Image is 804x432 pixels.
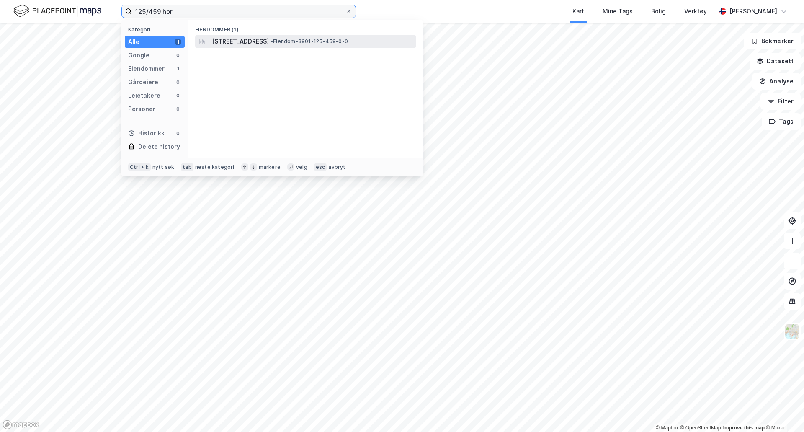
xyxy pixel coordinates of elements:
[175,106,181,112] div: 0
[296,164,307,171] div: velg
[3,420,39,429] a: Mapbox homepage
[762,392,804,432] div: Kontrollprogram for chat
[729,6,777,16] div: [PERSON_NAME]
[128,26,185,33] div: Kategori
[572,6,584,16] div: Kart
[181,163,193,171] div: tab
[175,79,181,85] div: 0
[175,92,181,99] div: 0
[680,425,721,431] a: OpenStreetMap
[328,164,345,171] div: avbryt
[128,163,151,171] div: Ctrl + k
[175,130,181,137] div: 0
[271,38,273,44] span: •
[175,39,181,45] div: 1
[684,6,707,16] div: Verktøy
[762,113,801,130] button: Tags
[212,36,269,47] span: [STREET_ADDRESS]
[13,4,101,18] img: logo.f888ab2527a4732fd821a326f86c7f29.svg
[128,128,165,138] div: Historikk
[744,33,801,49] button: Bokmerker
[195,164,234,171] div: neste kategori
[152,164,175,171] div: nytt søk
[603,6,633,16] div: Mine Tags
[314,163,327,171] div: esc
[259,164,281,171] div: markere
[128,37,139,47] div: Alle
[750,53,801,70] button: Datasett
[175,65,181,72] div: 1
[132,5,345,18] input: Søk på adresse, matrikkel, gårdeiere, leietakere eller personer
[723,425,765,431] a: Improve this map
[175,52,181,59] div: 0
[752,73,801,90] button: Analyse
[138,142,180,152] div: Delete history
[651,6,666,16] div: Bolig
[762,392,804,432] iframe: Chat Widget
[760,93,801,110] button: Filter
[128,91,160,101] div: Leietakere
[128,104,155,114] div: Personer
[128,50,149,60] div: Google
[784,323,800,339] img: Z
[128,77,158,87] div: Gårdeiere
[128,64,165,74] div: Eiendommer
[656,425,679,431] a: Mapbox
[271,38,348,45] span: Eiendom • 3901-125-459-0-0
[188,20,423,35] div: Eiendommer (1)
